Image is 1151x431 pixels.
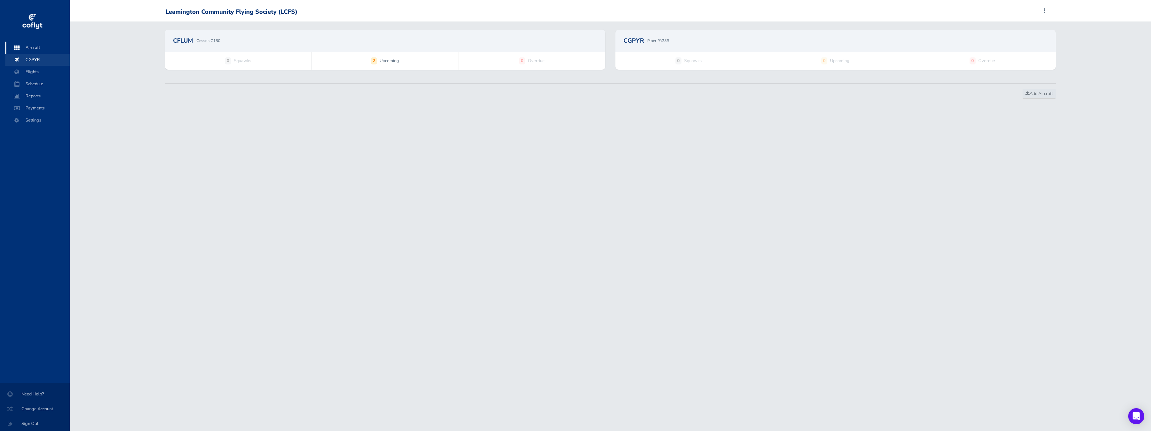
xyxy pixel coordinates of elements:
[12,114,63,126] span: Settings
[8,418,62,430] span: Sign Out
[615,30,1056,70] a: CGPYR Piper PA28R 0 Squawks 0 Upcoming 0 Overdue
[371,57,377,64] strong: 2
[8,388,62,400] span: Need Help?
[12,102,63,114] span: Payments
[519,57,525,64] strong: 0
[1128,408,1144,424] div: Open Intercom Messenger
[830,57,849,64] span: Upcoming
[12,66,63,78] span: Flights
[165,8,297,16] div: Leamington Community Flying Society (LCFS)
[821,57,827,64] strong: 0
[165,30,605,70] a: CFLUM Cessna C150 0 Squawks 2 Upcoming 0 Overdue
[12,54,63,66] span: CGPYR
[225,57,231,64] strong: 0
[12,42,63,54] span: Aircraft
[173,38,193,44] h2: CFLUM
[623,38,644,44] h2: CGPYR
[647,38,669,44] p: Piper PA28R
[978,57,995,64] span: Overdue
[1026,91,1053,97] span: Add Aircraft
[8,403,62,415] span: Change Account
[675,57,681,64] strong: 0
[684,57,702,64] span: Squawks
[1023,89,1056,99] a: Add Aircraft
[234,57,251,64] span: Squawks
[528,57,545,64] span: Overdue
[21,12,43,32] img: coflyt logo
[12,90,63,102] span: Reports
[197,38,220,44] p: Cessna C150
[12,78,63,90] span: Schedule
[380,57,399,64] span: Upcoming
[970,57,976,64] strong: 0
